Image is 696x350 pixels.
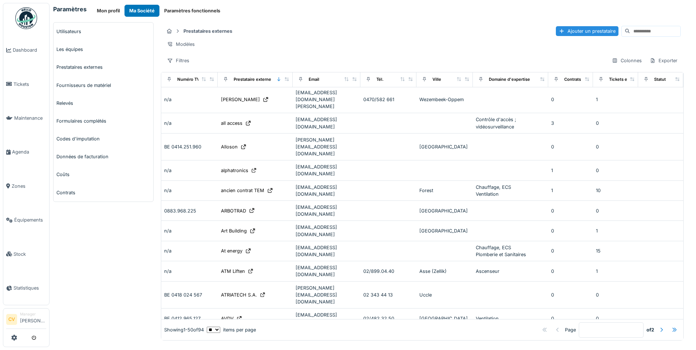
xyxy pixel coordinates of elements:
div: 0883.968.225 [164,207,215,214]
div: AVDV [221,315,234,322]
div: 0 [551,96,590,103]
div: 1 [596,268,635,275]
li: CV [6,314,17,325]
div: Exporter [646,55,681,66]
div: 0 [551,268,590,275]
div: 1 [551,167,590,174]
div: 10 [596,187,635,194]
span: Dashboard [13,47,46,53]
div: Tickets en cours [609,76,642,83]
div: Email [309,76,319,83]
div: 0 [596,143,635,150]
div: Alloson [221,143,238,150]
button: Ma Société [124,5,159,17]
a: Relevés [54,94,153,112]
div: 0 [596,120,635,127]
span: Maintenance [14,115,46,122]
div: 1 [551,187,590,194]
div: 1 [596,227,635,234]
div: [EMAIL_ADDRESS][DOMAIN_NAME] [296,311,357,325]
div: 0 [551,227,590,234]
a: Données de facturation [54,148,153,166]
span: Ventilation [476,191,499,197]
div: 02/899.04.40 [363,268,414,275]
div: alphatronics [221,167,248,174]
strong: Prestataires externes [181,28,235,35]
div: Ajouter un prestataire [556,26,618,36]
div: 0 [551,143,590,150]
div: [EMAIL_ADDRESS][DOMAIN_NAME] [296,244,357,258]
div: Uccle [419,291,470,298]
div: [EMAIL_ADDRESS][DOMAIN_NAME] [296,184,357,198]
div: BE 0412.965.127 [164,315,215,322]
div: [PERSON_NAME][EMAIL_ADDRESS][DOMAIN_NAME] [296,285,357,306]
a: Zones [3,169,49,203]
div: Art Building [221,227,247,234]
span: Plomberie et Sanitaires [476,252,526,257]
a: Équipements [3,203,49,237]
span: Contrôle d'accès ; vidéosurveillance [476,117,516,129]
div: ATRIATECH S.A. [221,291,257,298]
div: 3 [551,120,590,127]
div: n/a [164,187,215,194]
button: Paramètres fonctionnels [159,5,225,17]
div: [EMAIL_ADDRESS][DOMAIN_NAME] [296,264,357,278]
div: BE 0414.251.960 [164,143,215,150]
div: [EMAIL_ADDRESS][DOMAIN_NAME] [296,204,357,218]
div: 0 [551,247,590,254]
strong: of 2 [646,326,654,333]
div: 0 [596,207,635,214]
span: Ventilation [476,316,499,321]
div: Contrats [564,76,581,83]
div: ATM Liften [221,268,245,275]
span: Chauffage, ECS [476,245,511,250]
span: Chauffage, ECS [476,184,511,190]
div: Ville [432,76,441,83]
span: Stock [13,251,46,258]
a: Maintenance [3,101,49,135]
li: [PERSON_NAME] [20,311,46,327]
div: Tél. [376,76,384,83]
div: [GEOGRAPHIC_DATA] [419,315,470,322]
div: Page [565,326,576,333]
div: Forest [419,187,470,194]
div: 15 [596,247,635,254]
div: ARBOTRAD [221,207,246,214]
div: 1 [596,96,635,103]
h6: Paramètres [53,6,87,13]
div: 0 [596,291,635,298]
div: [PERSON_NAME][EMAIL_ADDRESS][DOMAIN_NAME] [296,136,357,158]
div: Wezembeek-Oppem [419,96,470,103]
div: Statut [654,76,666,83]
img: Badge_color-CXgf-gQk.svg [15,7,37,29]
div: n/a [164,167,215,174]
div: [EMAIL_ADDRESS][DOMAIN_NAME] [296,116,357,130]
a: Tickets [3,67,49,101]
div: Showing 1 - 50 of 94 [164,326,204,333]
a: Dashboard [3,33,49,67]
a: Stock [3,237,49,271]
span: Ascenseur [476,269,499,274]
div: [GEOGRAPHIC_DATA] [419,227,470,234]
div: [GEOGRAPHIC_DATA] [419,143,470,150]
div: 0 [551,207,590,214]
div: [EMAIL_ADDRESS][DOMAIN_NAME] [296,163,357,177]
div: Filtres [164,55,193,66]
a: Prestataires externes [54,58,153,76]
span: Agenda [12,148,46,155]
div: [EMAIL_ADDRESS][DOMAIN_NAME] [296,224,357,238]
div: BE 0418 024 567 [164,291,215,298]
div: ancien contrat TEM [221,187,264,194]
a: Mon profil [92,5,124,17]
div: Numéro TVA [177,76,202,83]
a: Codes d'imputation [54,130,153,148]
a: Contrats [54,184,153,202]
span: Équipements [14,216,46,223]
div: 0 [551,315,590,322]
div: n/a [164,96,215,103]
div: [GEOGRAPHIC_DATA] [419,207,470,214]
a: Formulaires complétés [54,112,153,130]
div: items per page [207,326,256,333]
div: [EMAIL_ADDRESS][DOMAIN_NAME][PERSON_NAME] [296,89,357,110]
